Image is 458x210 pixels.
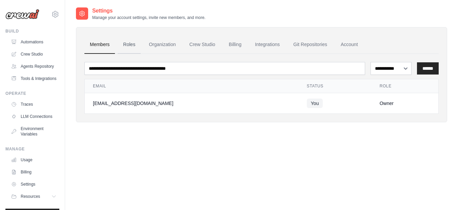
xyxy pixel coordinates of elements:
a: Environment Variables [8,123,59,140]
a: Traces [8,99,59,110]
a: Billing [8,167,59,177]
a: Automations [8,37,59,47]
div: Owner [380,100,430,107]
th: Email [85,79,299,93]
a: Tools & Integrations [8,73,59,84]
a: LLM Connections [8,111,59,122]
img: Logo [5,9,39,19]
a: Agents Repository [8,61,59,72]
div: Operate [5,91,59,96]
th: Status [299,79,372,93]
a: Roles [118,36,141,54]
div: Manage [5,146,59,152]
a: Members [84,36,115,54]
h2: Settings [92,7,205,15]
a: Account [335,36,363,54]
span: You [307,99,323,108]
span: Resources [21,194,40,199]
a: Organization [143,36,181,54]
a: Git Repositories [288,36,333,54]
div: [EMAIL_ADDRESS][DOMAIN_NAME] [93,100,291,107]
a: Usage [8,154,59,165]
button: Resources [8,191,59,202]
a: Crew Studio [8,49,59,60]
a: Billing [223,36,247,54]
th: Role [372,79,438,93]
a: Crew Studio [184,36,221,54]
div: Build [5,28,59,34]
p: Manage your account settings, invite new members, and more. [92,15,205,20]
a: Integrations [250,36,285,54]
a: Settings [8,179,59,190]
